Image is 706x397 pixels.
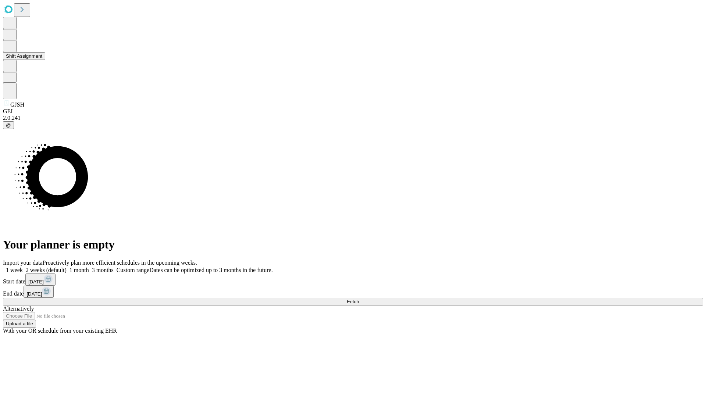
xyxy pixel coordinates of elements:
[3,260,43,266] span: Import your data
[26,267,67,273] span: 2 weeks (default)
[3,328,117,334] span: With your OR schedule from your existing EHR
[3,286,703,298] div: End date
[69,267,89,273] span: 1 month
[3,115,703,121] div: 2.0.241
[3,238,703,251] h1: Your planner is empty
[347,299,359,304] span: Fetch
[3,108,703,115] div: GEI
[6,267,23,273] span: 1 week
[26,291,42,297] span: [DATE]
[3,121,14,129] button: @
[149,267,272,273] span: Dates can be optimized up to 3 months in the future.
[92,267,114,273] span: 3 months
[25,273,56,286] button: [DATE]
[28,279,44,285] span: [DATE]
[117,267,149,273] span: Custom range
[3,298,703,305] button: Fetch
[3,273,703,286] div: Start date
[3,52,45,60] button: Shift Assignment
[6,122,11,128] span: @
[3,305,34,312] span: Alternatively
[10,101,24,108] span: GJSH
[24,286,54,298] button: [DATE]
[43,260,197,266] span: Proactively plan more efficient schedules in the upcoming weeks.
[3,320,36,328] button: Upload a file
